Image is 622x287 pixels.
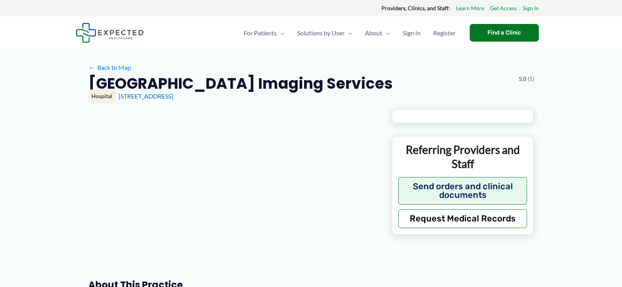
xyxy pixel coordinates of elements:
a: ←Back to Map [88,62,131,73]
p: Referring Providers and Staff [398,143,527,171]
img: Expected Healthcare Logo - side, dark font, small [76,23,144,43]
span: Menu Toggle [345,19,352,47]
span: (1) [528,74,534,84]
a: Register [427,19,462,47]
a: Find a Clinic [470,24,539,42]
span: About [365,19,382,47]
span: ← [88,64,96,71]
a: For PatientsMenu Toggle [237,19,291,47]
span: Menu Toggle [382,19,390,47]
strong: Providers, Clinics, and Staff: [381,5,450,11]
a: [STREET_ADDRESS] [119,92,173,100]
a: Get Access [490,3,517,13]
div: Hospital [88,90,115,103]
button: Request Medical Records [398,209,527,228]
span: Solutions by User [297,19,345,47]
button: Send orders and clinical documents [398,177,527,205]
a: Solutions by UserMenu Toggle [291,19,359,47]
a: Sign In [523,3,539,13]
span: 5.0 [519,74,526,84]
a: Learn More [456,3,484,13]
h2: [GEOGRAPHIC_DATA] Imaging Services [88,74,393,93]
span: Sign In [403,19,421,47]
span: Register [433,19,456,47]
a: Sign In [396,19,427,47]
a: AboutMenu Toggle [359,19,396,47]
span: Menu Toggle [277,19,285,47]
nav: Primary Site Navigation [237,19,462,47]
span: For Patients [244,19,277,47]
